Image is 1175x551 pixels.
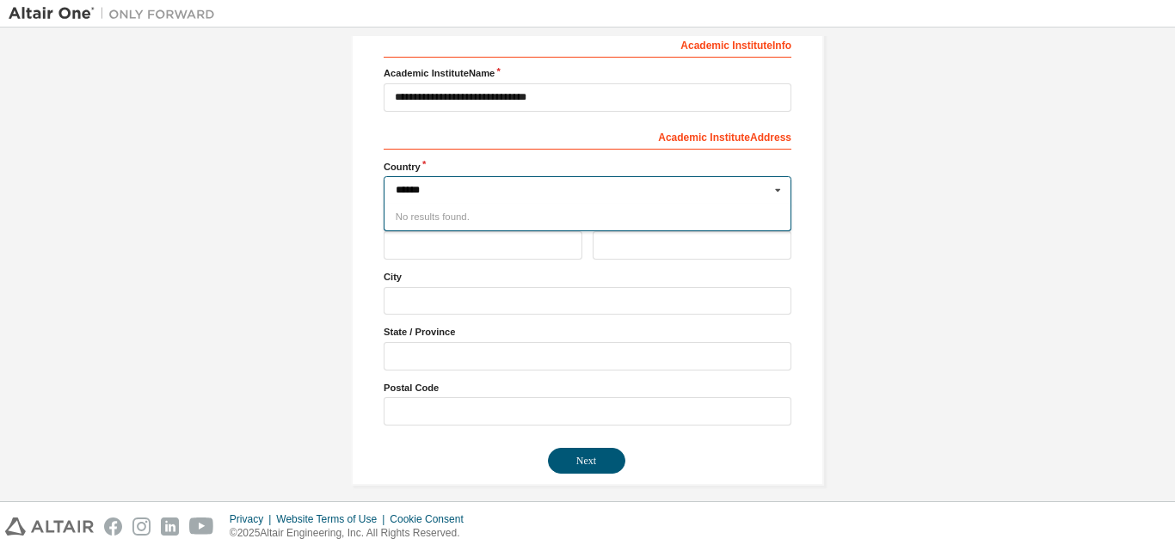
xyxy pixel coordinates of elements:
[9,5,224,22] img: Altair One
[548,448,625,474] button: Next
[384,30,791,58] div: Academic Institute Info
[390,512,473,526] div: Cookie Consent
[384,204,791,230] div: No results found.
[230,512,276,526] div: Privacy
[230,526,474,541] p: © 2025 Altair Engineering, Inc. All Rights Reserved.
[384,66,791,80] label: Academic Institute Name
[384,381,791,395] label: Postal Code
[132,517,151,536] img: instagram.svg
[384,160,791,174] label: Country
[384,270,791,284] label: City
[276,512,390,526] div: Website Terms of Use
[5,517,94,536] img: altair_logo.svg
[189,517,214,536] img: youtube.svg
[161,517,179,536] img: linkedin.svg
[104,517,122,536] img: facebook.svg
[384,122,791,150] div: Academic Institute Address
[384,325,791,339] label: State / Province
